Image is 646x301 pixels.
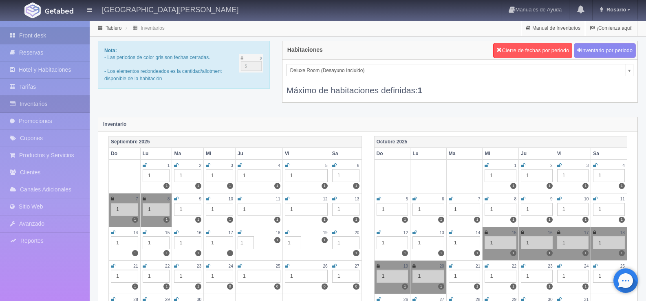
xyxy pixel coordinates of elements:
small: 25 [276,264,280,268]
label: 1 [132,250,138,256]
div: 1 [557,169,589,182]
div: 1 [521,169,553,182]
th: Lu [140,148,172,160]
th: Ma [172,148,204,160]
small: 6 [357,163,359,168]
small: 16 [548,231,552,235]
small: 15 [512,231,516,235]
button: Inventario por periodo [574,43,636,58]
small: 14 [476,231,480,235]
label: 1 [474,283,480,290]
label: 1 [163,217,170,223]
div: 1 [206,236,233,249]
div: 1 [332,270,359,283]
small: 14 [133,231,138,235]
img: Getabed [45,8,73,14]
label: 1 [582,217,589,223]
label: 1 [402,217,408,223]
b: 1 [418,86,423,95]
div: 1 [285,203,328,216]
span: Deluxe Room (Desayuno Incluido) [290,64,622,77]
div: 1 [521,270,553,283]
div: 1 [111,270,138,283]
div: 1 [557,203,589,216]
label: 1 [195,283,201,290]
div: 1 [449,236,481,249]
th: Sa [330,148,362,160]
small: 21 [133,264,138,268]
div: 1 [557,236,589,249]
div: 1 [332,236,359,249]
div: 1 [206,203,233,216]
small: 10 [228,197,233,201]
div: 1 [593,270,625,283]
small: 22 [165,264,170,268]
label: 1 [227,217,233,223]
div: 1 [174,270,201,283]
label: 0 [274,283,280,290]
label: 1 [474,217,480,223]
th: Mi [483,148,519,160]
div: 1 [485,169,516,182]
a: Deluxe Room (Desayuno Incluido) [287,64,633,76]
small: 20 [355,231,359,235]
div: - Las periodos de color gris son fechas cerradas. - Los elementos redondeados es la cantidad/allo... [98,41,270,89]
small: 9 [199,197,201,201]
img: Getabed [24,2,41,18]
span: Rosario [604,7,626,13]
div: 1 [143,236,170,249]
div: 1 [377,236,408,249]
div: 1 [174,236,201,249]
small: 13 [355,197,359,201]
label: 1 [582,250,589,256]
a: Manual de Inventarios [521,20,585,36]
h4: Habitaciones [287,47,323,53]
small: 18 [276,231,280,235]
small: 7 [478,197,481,201]
a: Tablero [106,25,121,31]
div: Máximo de habitaciones definidas: [287,76,633,96]
small: 25 [620,264,625,268]
label: 1 [195,217,201,223]
small: 17 [584,231,589,235]
div: 1 [143,203,170,216]
label: 1 [582,283,589,290]
small: 11 [276,197,280,201]
label: 1 [353,217,359,223]
label: 1 [132,217,138,223]
small: 9 [550,197,553,201]
small: 2 [199,163,201,168]
label: 1 [547,283,553,290]
th: Septiembre 2025 [109,136,362,148]
small: 6 [442,197,444,201]
small: 19 [403,264,408,268]
div: 1 [111,236,138,249]
div: 1 [449,270,481,283]
div: 1 [174,203,201,216]
small: 5 [406,197,408,201]
div: 1 [143,169,170,182]
div: 1 [412,203,444,216]
label: 0 [322,283,328,290]
small: 4 [278,163,280,168]
strong: Inventario [103,121,126,127]
small: 20 [439,264,444,268]
label: 1 [402,250,408,256]
label: 1 [438,217,444,223]
small: 1 [514,163,516,168]
label: 1 [132,283,138,290]
label: 1 [163,283,170,290]
small: 13 [439,231,444,235]
small: 19 [323,231,327,235]
div: 1 [521,203,553,216]
label: 0 [353,283,359,290]
div: 1 [238,270,280,283]
label: 1 [322,237,328,243]
th: Ju [519,148,555,160]
small: 5 [325,163,328,168]
small: 4 [622,163,625,168]
a: Inventarios [141,25,165,31]
small: 12 [323,197,327,201]
b: Nota: [104,48,117,53]
small: 24 [584,264,589,268]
